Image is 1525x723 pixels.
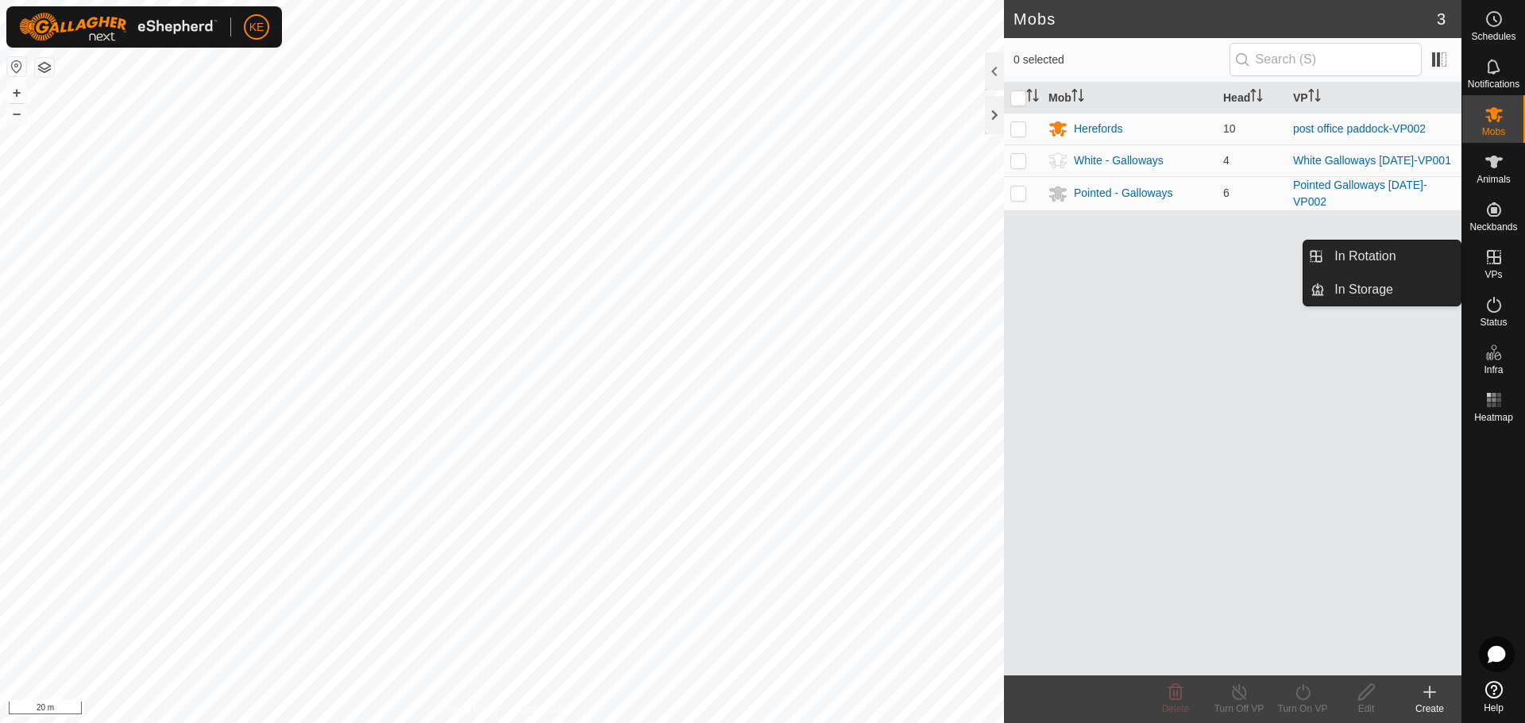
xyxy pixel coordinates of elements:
span: Help [1484,703,1504,713]
div: Turn On VP [1271,702,1334,716]
a: Contact Us [518,702,565,717]
span: Heatmap [1474,413,1513,422]
span: In Rotation [1334,247,1396,266]
span: Delete [1162,703,1190,714]
th: Head [1217,83,1287,113]
span: 4 [1223,154,1230,167]
a: Pointed Galloways [DATE]-VP002 [1293,179,1427,208]
div: Herefords [1074,121,1122,137]
p-sorticon: Activate to sort [1026,91,1039,104]
span: 6 [1223,187,1230,199]
div: Pointed - Galloways [1074,185,1173,202]
span: 3 [1437,7,1446,31]
div: Turn Off VP [1207,702,1271,716]
div: White - Galloways [1074,152,1164,169]
span: Neckbands [1469,222,1517,232]
span: Infra [1484,365,1503,375]
th: VP [1287,83,1461,113]
span: Notifications [1468,79,1519,89]
a: post office paddock-VP002 [1293,122,1426,135]
span: Mobs [1482,127,1505,137]
li: In Rotation [1303,240,1461,272]
span: 10 [1223,122,1236,135]
a: Help [1462,675,1525,719]
button: Map Layers [35,58,54,77]
a: In Storage [1325,274,1461,306]
button: + [7,83,26,102]
span: 0 selected [1013,52,1230,68]
img: Gallagher Logo [19,13,218,41]
p-sorticon: Activate to sort [1250,91,1263,104]
h2: Mobs [1013,10,1437,29]
a: White Galloways [DATE]-VP001 [1293,154,1451,167]
th: Mob [1042,83,1217,113]
li: In Storage [1303,274,1461,306]
span: Animals [1477,175,1511,184]
input: Search (S) [1230,43,1422,76]
div: Edit [1334,702,1398,716]
p-sorticon: Activate to sort [1308,91,1321,104]
span: VPs [1484,270,1502,279]
a: In Rotation [1325,240,1461,272]
a: Privacy Policy [439,702,499,717]
p-sorticon: Activate to sort [1071,91,1084,104]
div: Create [1398,702,1461,716]
span: Schedules [1471,32,1515,41]
button: – [7,104,26,123]
span: In Storage [1334,280,1393,299]
span: KE [249,19,264,36]
button: Reset Map [7,57,26,76]
span: Status [1480,317,1507,327]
